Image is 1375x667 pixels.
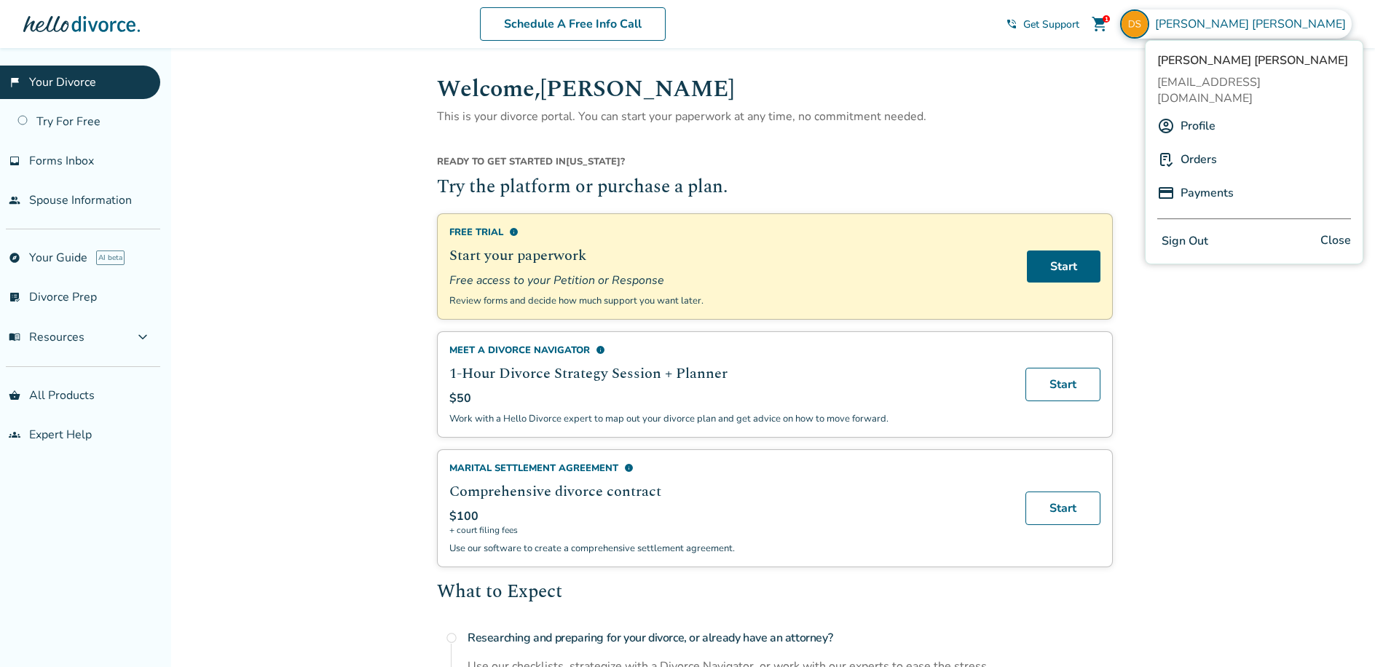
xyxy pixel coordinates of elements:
p: Use our software to create a comprehensive settlement agreement. [449,542,1008,555]
iframe: Chat Widget [1302,597,1375,667]
span: phone_in_talk [1006,18,1017,30]
a: Orders [1181,146,1217,173]
img: dswezey2+portal1@gmail.com [1120,9,1149,39]
h2: Start your paperwork [449,245,1009,267]
span: shopping_basket [9,390,20,401]
span: Get Support [1023,17,1079,31]
h4: Researching and preparing for your divorce, or already have an attorney? [468,623,1113,652]
div: Marital Settlement Agreement [449,462,1008,475]
span: flag_2 [9,76,20,88]
span: Forms Inbox [29,153,94,169]
h2: 1-Hour Divorce Strategy Session + Planner [449,363,1008,384]
h2: Comprehensive divorce contract [449,481,1008,502]
a: Payments [1181,179,1234,207]
a: Schedule A Free Info Call [480,7,666,41]
span: $100 [449,508,478,524]
span: info [509,227,519,237]
span: shopping_cart [1091,15,1108,33]
img: P [1157,184,1175,202]
span: Ready to get started in [437,155,566,168]
span: info [624,463,634,473]
a: Profile [1181,112,1216,140]
span: info [596,345,605,355]
div: Free Trial [449,226,1009,239]
span: [EMAIL_ADDRESS][DOMAIN_NAME] [1157,74,1351,106]
a: Start [1025,368,1100,401]
div: 1 [1103,15,1110,23]
span: + court filing fees [449,524,1008,536]
span: radio_button_unchecked [446,632,457,644]
span: explore [9,252,20,264]
span: expand_more [134,328,151,346]
span: list_alt_check [9,291,20,303]
span: AI beta [96,250,125,265]
img: A [1157,117,1175,135]
span: groups [9,429,20,441]
h2: What to Expect [437,579,1113,607]
div: [US_STATE] ? [437,155,1113,174]
span: menu_book [9,331,20,343]
span: $50 [449,390,471,406]
h1: Welcome, [PERSON_NAME] [437,71,1113,107]
span: Resources [9,329,84,345]
p: Work with a Hello Divorce expert to map out your divorce plan and get advice on how to move forward. [449,412,1008,425]
a: Start [1025,492,1100,525]
span: inbox [9,155,20,167]
button: Sign Out [1157,231,1213,252]
span: [PERSON_NAME] [PERSON_NAME] [1157,52,1351,68]
p: Review forms and decide how much support you want later. [449,294,1009,307]
img: P [1157,151,1175,168]
div: Meet a divorce navigator [449,344,1008,357]
span: Free access to your Petition or Response [449,272,1009,288]
a: Start [1027,250,1100,283]
span: Close [1320,231,1351,252]
p: This is your divorce portal. You can start your paperwork at any time, no commitment needed. [437,107,1113,126]
a: phone_in_talkGet Support [1006,17,1079,31]
h2: Try the platform or purchase a plan. [437,174,1113,202]
span: [PERSON_NAME] [PERSON_NAME] [1155,16,1352,32]
span: people [9,194,20,206]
